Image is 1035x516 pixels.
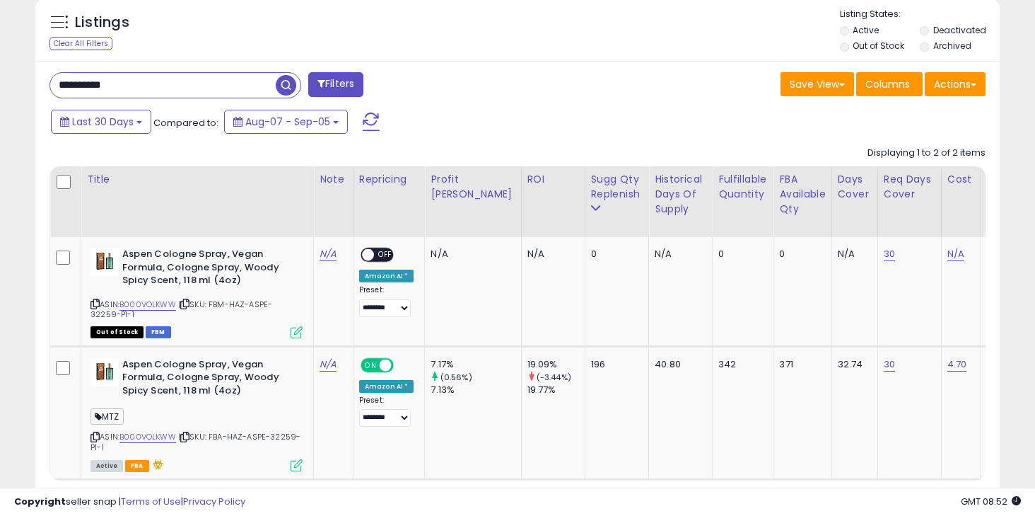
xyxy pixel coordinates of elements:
label: Archived [933,40,971,52]
div: Clear All Filters [49,37,112,50]
div: Days Cover [838,172,872,202]
div: Fulfillable Quantity [718,172,767,202]
span: FBM [146,326,171,338]
th: Please note that this number is a calculation based on your required days of coverage and your ve... [585,166,649,237]
b: Aspen Cologne Spray, Vegan Formula, Cologne Spray, Woody Spicy Scent, 118 ml (4oz) [122,358,294,401]
div: 40.80 [655,358,701,371]
a: Privacy Policy [183,495,245,508]
span: All listings currently available for purchase on Amazon [90,460,123,472]
span: ON [362,359,380,371]
div: N/A [655,248,701,260]
div: Cost [947,172,975,187]
div: N/A [838,248,867,260]
div: Amazon AI * [359,380,414,393]
span: FBA [125,460,149,472]
span: Columns [865,77,910,91]
div: 19.77% [527,384,585,396]
div: ASIN: [90,248,303,337]
div: Displaying 1 to 2 of 2 items [867,147,986,160]
img: 414VF+59A1L._SL40_.jpg [90,248,119,276]
small: (-3.44%) [537,372,571,383]
a: B000VOLKWW [119,299,176,311]
span: 2025-10-6 08:52 GMT [961,495,1021,508]
div: 196 [591,358,638,371]
div: 7.13% [431,384,520,396]
div: Note [320,172,347,187]
a: 30 [884,357,895,372]
div: 32.74 [838,358,867,371]
span: OFF [392,359,414,371]
div: ROI [527,172,579,187]
img: 414VF+59A1L._SL40_.jpg [90,358,119,386]
div: 0 [591,248,638,260]
span: Aug-07 - Sep-05 [245,115,330,129]
a: N/A [320,357,337,372]
i: hazardous material [149,459,164,469]
div: 342 [718,358,762,371]
strong: Copyright [14,495,66,508]
div: N/A [527,248,574,260]
div: 7.17% [431,358,520,371]
div: N/A [431,248,510,260]
div: Preset: [359,285,414,317]
div: Req Days Cover [884,172,935,202]
div: 0 [718,248,762,260]
label: Deactivated [933,24,986,36]
div: 19.09% [527,358,585,371]
a: N/A [947,247,964,261]
button: Filters [308,72,363,97]
div: Amazon AI * [359,270,414,282]
button: Last 30 Days [51,110,151,134]
a: 30 [884,247,895,261]
div: Historical Days Of Supply [655,172,706,217]
span: MTZ [90,408,124,425]
span: | SKU: FBA-HAZ-ASPE-32259-P1-1 [90,431,300,452]
a: N/A [320,247,337,261]
span: | SKU: FBM-HAZ-ASPE-32259-P1-1 [90,299,272,320]
div: Sugg Qty Replenish [591,172,643,202]
div: 0 [779,248,820,260]
div: ASIN: [90,358,303,471]
button: Save View [780,72,854,96]
span: OFF [374,249,397,261]
button: Columns [856,72,923,96]
div: 371 [779,358,820,371]
label: Out of Stock [853,40,904,52]
div: FBA Available Qty [779,172,825,217]
span: All listings that are currently out of stock and unavailable for purchase on Amazon [90,326,144,338]
a: Terms of Use [121,495,181,508]
div: Repricing [359,172,419,187]
span: Compared to: [153,116,218,130]
a: 4.70 [947,357,967,372]
button: Actions [925,72,986,96]
div: seller snap | | [14,495,245,509]
b: Aspen Cologne Spray, Vegan Formula, Cologne Spray, Woody Spicy Scent, 118 ml (4oz) [122,248,294,291]
div: Title [87,172,308,187]
span: Last 30 Days [72,115,134,129]
label: Active [853,24,879,36]
h5: Listings [75,13,129,33]
div: Preset: [359,396,414,428]
div: Profit [PERSON_NAME] [431,172,515,202]
p: Listing States: [840,8,1000,21]
small: (0.56%) [440,372,472,383]
a: B000VOLKWW [119,431,176,443]
button: Aug-07 - Sep-05 [224,110,348,134]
